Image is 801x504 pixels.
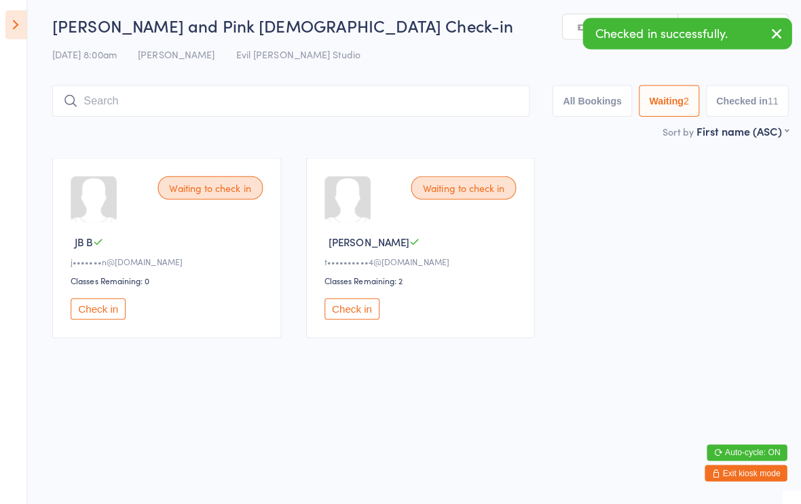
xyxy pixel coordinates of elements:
span: [PERSON_NAME] [136,52,212,66]
button: Auto-cycle: ON [699,445,779,461]
span: [DATE] 8:00am [52,52,115,66]
span: JB B [74,237,92,252]
button: Exit kiosk mode [697,465,779,482]
div: Waiting to check in [407,180,510,203]
input: Search [52,90,524,121]
button: Waiting2 [632,90,692,121]
button: Checked in11 [698,90,780,121]
div: Waiting to check in [156,180,260,203]
h2: [PERSON_NAME] and Pink [DEMOGRAPHIC_DATA] Check-in [52,19,780,41]
div: Checked in successfully. [576,23,783,54]
span: [PERSON_NAME] [325,237,405,252]
label: Sort by [655,129,686,142]
button: All Bookings [546,90,625,121]
div: j•••••••n@[DOMAIN_NAME] [70,258,264,270]
div: Classes Remaining: 0 [70,277,264,288]
button: Check in [70,301,124,322]
div: Classes Remaining: 2 [321,277,515,288]
div: First name (ASC) [689,128,780,142]
div: 11 [759,100,770,111]
span: Evil [PERSON_NAME] Studio [234,52,356,66]
button: Check in [321,301,375,322]
div: t••••••••••4@[DOMAIN_NAME] [321,258,515,270]
div: 2 [676,100,682,111]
